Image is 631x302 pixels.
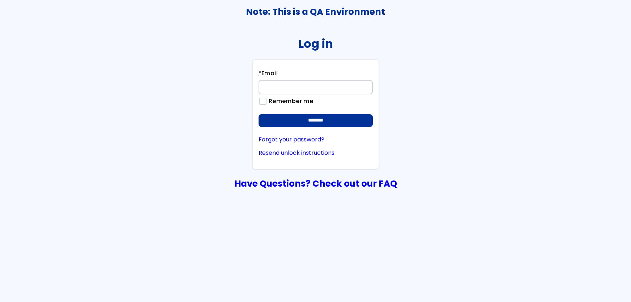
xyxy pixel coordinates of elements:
[259,69,261,77] abbr: required
[298,37,333,50] h2: Log in
[0,7,631,17] h3: Note: This is a QA Environment
[259,69,278,80] label: Email
[234,177,397,190] a: Have Questions? Check out our FAQ
[259,150,373,156] a: Resend unlock instructions
[265,98,313,105] label: Remember me
[259,136,373,143] a: Forgot your password?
